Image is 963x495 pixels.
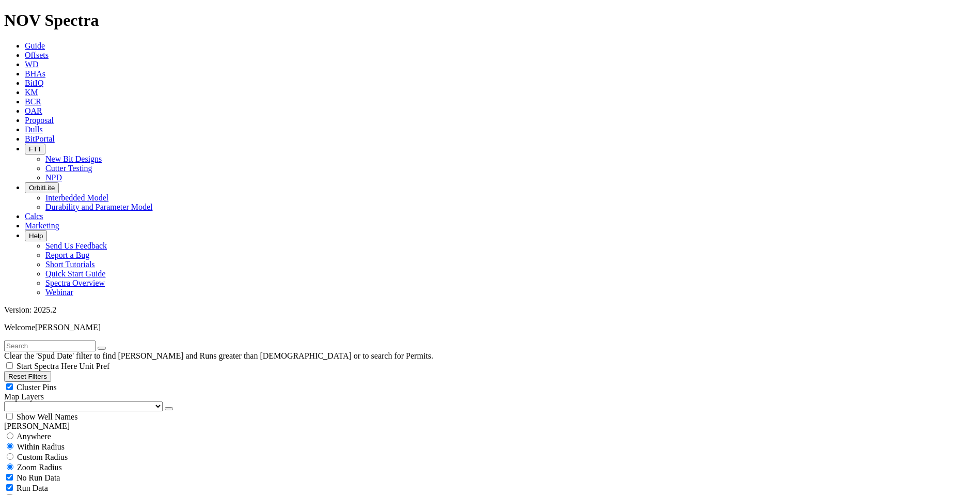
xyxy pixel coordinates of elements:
button: OrbitLite [25,182,59,193]
h1: NOV Spectra [4,11,959,30]
a: OAR [25,106,42,115]
span: Cluster Pins [17,383,57,392]
div: [PERSON_NAME] [4,422,959,431]
a: BitPortal [25,134,55,143]
span: Zoom Radius [17,463,62,472]
button: FTT [25,144,45,154]
span: Map Layers [4,392,44,401]
a: BCR [25,97,41,106]
span: Show Well Names [17,412,77,421]
button: Reset Filters [4,371,51,382]
a: Interbedded Model [45,193,108,202]
a: Calcs [25,212,43,221]
a: New Bit Designs [45,154,102,163]
a: Spectra Overview [45,279,105,287]
a: Dulls [25,125,43,134]
span: OrbitLite [29,184,55,192]
a: Quick Start Guide [45,269,105,278]
span: Help [29,232,43,240]
span: Clear the 'Spud Date' filter to find [PERSON_NAME] and Runs greater than [DEMOGRAPHIC_DATA] or to... [4,351,433,360]
span: Unit Pref [79,362,109,370]
a: Marketing [25,221,59,230]
a: Cutter Testing [45,164,92,173]
span: Anywhere [17,432,51,441]
span: No Run Data [17,473,60,482]
span: [PERSON_NAME] [35,323,101,332]
span: FTT [29,145,41,153]
a: Webinar [45,288,73,297]
a: Guide [25,41,45,50]
a: KM [25,88,38,97]
div: Version: 2025.2 [4,305,959,315]
span: Run Data [17,484,48,492]
a: BHAs [25,69,45,78]
a: Send Us Feedback [45,241,107,250]
p: Welcome [4,323,959,332]
a: Durability and Parameter Model [45,203,153,211]
span: Custom Radius [17,453,68,461]
a: Proposal [25,116,54,125]
span: Start Spectra Here [17,362,77,370]
input: Start Spectra Here [6,362,13,369]
a: NPD [45,173,62,182]
a: Offsets [25,51,49,59]
span: Within Radius [17,442,65,451]
a: WD [25,60,39,69]
input: Search [4,341,96,351]
a: Report a Bug [45,251,89,259]
a: Short Tutorials [45,260,95,269]
button: Help [25,230,47,241]
a: BitIQ [25,79,43,87]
